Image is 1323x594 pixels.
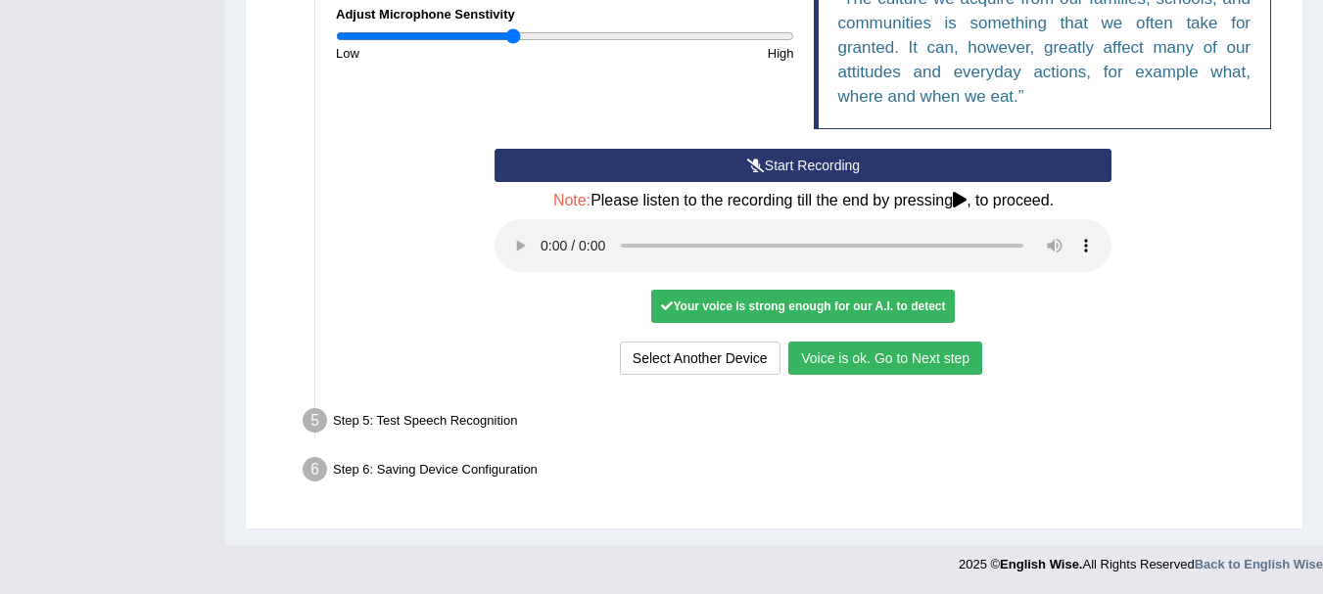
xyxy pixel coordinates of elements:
button: Select Another Device [620,342,780,375]
a: Back to English Wise [1195,557,1323,571]
span: Note: [553,192,591,208]
strong: English Wise. [1000,557,1082,571]
div: Low [326,44,565,63]
button: Voice is ok. Go to Next step [788,342,982,375]
div: Step 5: Test Speech Recognition [294,402,1294,445]
button: Start Recording [495,149,1111,182]
div: Your voice is strong enough for our A.I. to detect [651,290,955,323]
h4: Please listen to the recording till the end by pressing , to proceed. [495,192,1111,209]
div: 2025 © All Rights Reserved [959,545,1323,573]
div: Step 6: Saving Device Configuration [294,451,1294,494]
label: Adjust Microphone Senstivity [336,5,515,23]
div: High [565,44,804,63]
